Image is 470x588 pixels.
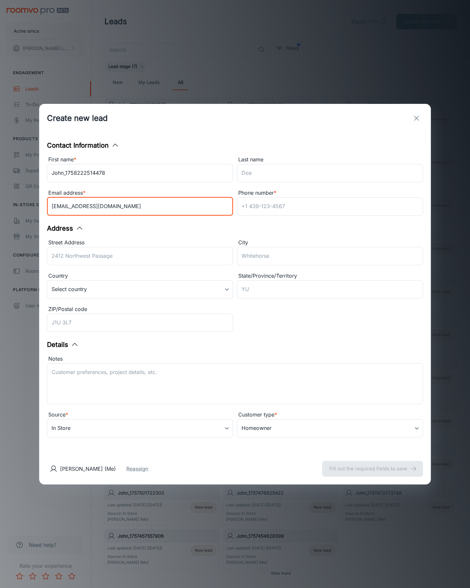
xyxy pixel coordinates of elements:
[47,340,79,350] button: Details
[47,155,233,164] div: First name
[47,247,233,265] input: 2412 Northwest Passage
[237,155,423,164] div: Last name
[47,189,233,197] div: Email address
[237,280,423,299] input: YU
[47,314,233,332] input: J1U 3L7
[47,223,84,233] button: Address
[47,272,233,280] div: Country
[47,164,233,182] input: John
[126,465,148,473] button: Reassign
[237,411,423,419] div: Customer type
[47,355,423,363] div: Notes
[60,465,116,473] p: [PERSON_NAME] (Me)
[237,272,423,280] div: State/Province/Territory
[47,112,108,124] h1: Create new lead
[47,197,233,216] input: myname@example.com
[47,280,233,299] div: Select country
[237,247,423,265] input: Whitehorse
[410,112,423,125] button: exit
[237,238,423,247] div: City
[237,197,423,216] input: +1 439-123-4567
[47,411,233,419] div: Source
[47,238,233,247] div: Street Address
[237,189,423,197] div: Phone number
[47,305,233,314] div: ZIP/Postal code
[237,164,423,182] input: Doe
[47,419,233,437] div: In Store
[237,419,423,437] div: Homeowner
[47,140,119,150] button: Contact Information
